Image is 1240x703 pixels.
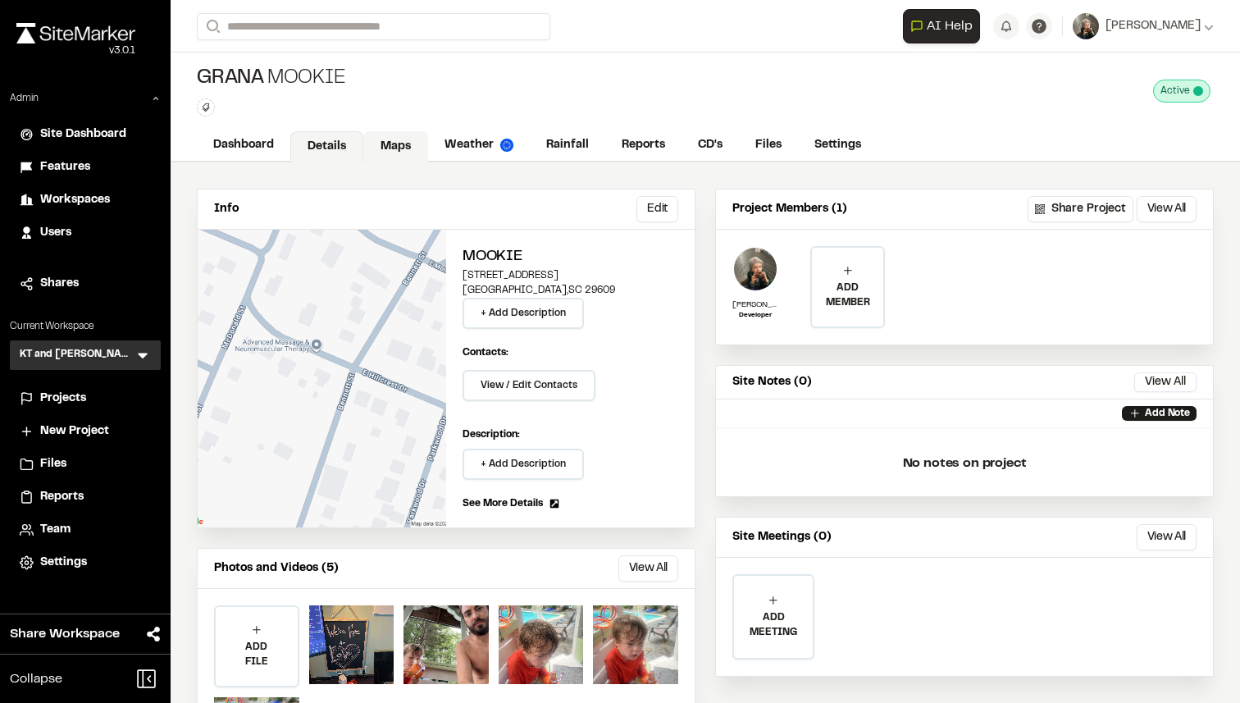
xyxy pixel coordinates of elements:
[732,373,812,391] p: Site Notes (0)
[463,283,678,298] p: [GEOGRAPHIC_DATA] , SC 29609
[729,437,1200,490] p: No notes on project
[463,268,678,283] p: [STREET_ADDRESS]
[214,559,339,577] p: Photos and Videos (5)
[1193,86,1203,96] span: This project is active and counting against your active project count.
[40,554,87,572] span: Settings
[20,126,151,144] a: Site Dashboard
[1073,13,1099,39] img: User
[216,640,298,669] p: ADD FILE
[463,496,543,511] span: See More Details
[732,200,847,218] p: Project Members (1)
[903,9,987,43] div: Open AI Assistant
[20,488,151,506] a: Reports
[10,624,120,644] span: Share Workspace
[682,130,739,161] a: CD's
[530,130,605,161] a: Rainfall
[463,370,595,401] button: View / Edit Contacts
[197,13,226,40] button: Search
[1137,524,1197,550] button: View All
[40,422,109,441] span: New Project
[636,196,678,222] button: Edit
[20,275,151,293] a: Shares
[1106,17,1201,35] span: [PERSON_NAME]
[40,126,126,144] span: Site Dashboard
[20,191,151,209] a: Workspaces
[428,130,530,161] a: Weather
[40,191,110,209] span: Workspaces
[10,319,161,334] p: Current Workspace
[363,131,428,162] a: Maps
[40,390,86,408] span: Projects
[214,200,239,218] p: Info
[605,130,682,161] a: Reports
[1134,372,1197,392] button: View All
[197,66,345,92] div: Mookie
[20,455,151,473] a: Files
[40,224,71,242] span: Users
[20,390,151,408] a: Projects
[16,23,135,43] img: rebrand.png
[798,130,878,161] a: Settings
[40,455,66,473] span: Files
[40,275,79,293] span: Shares
[40,488,84,506] span: Reports
[732,246,778,292] img: Tom Evans
[927,16,973,36] span: AI Help
[197,130,290,161] a: Dashboard
[732,311,778,321] p: Developer
[197,98,215,116] button: Edit Tags
[10,669,62,689] span: Collapse
[500,139,513,152] img: precipai.png
[732,528,832,546] p: Site Meetings (0)
[1153,80,1210,103] div: This project is active and counting against your active project count.
[463,298,584,329] button: + Add Description
[20,158,151,176] a: Features
[739,130,798,161] a: Files
[463,246,678,268] h2: Mookie
[463,427,678,442] p: Description:
[16,43,135,58] div: Oh geez...please don't...
[1073,13,1214,39] button: [PERSON_NAME]
[290,131,363,162] a: Details
[732,299,778,311] p: [PERSON_NAME]
[20,224,151,242] a: Users
[463,449,584,480] button: + Add Description
[20,347,134,363] h3: KT and [PERSON_NAME]
[903,9,980,43] button: Open AI Assistant
[618,555,678,582] button: View All
[1137,196,1197,222] button: View All
[40,521,71,539] span: Team
[20,422,151,441] a: New Project
[20,554,151,572] a: Settings
[40,158,90,176] span: Features
[734,610,813,640] p: ADD MEETING
[10,91,39,106] p: Admin
[1145,406,1190,421] p: Add Note
[20,521,151,539] a: Team
[812,281,883,310] p: ADD MEMBER
[1160,84,1190,98] span: Active
[197,66,264,92] span: Grana
[463,345,508,360] p: Contacts:
[1028,196,1133,222] button: Share Project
